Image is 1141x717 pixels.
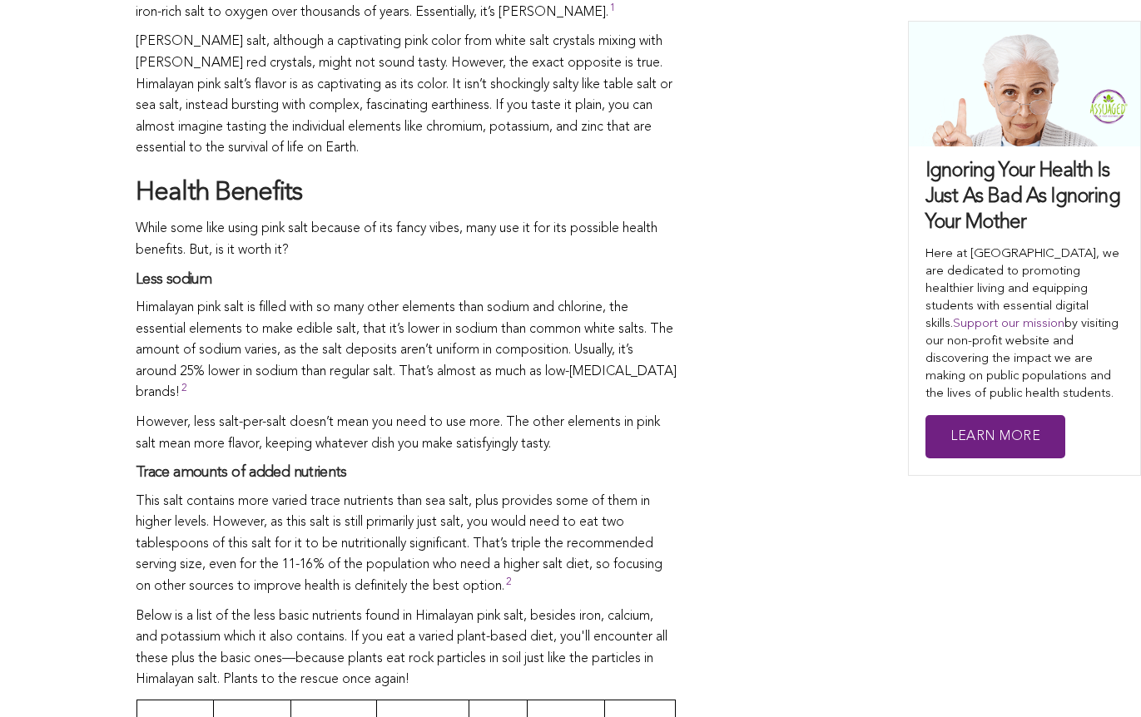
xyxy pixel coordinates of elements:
[610,3,616,22] sup: 1
[925,415,1065,459] a: Learn More
[136,492,677,598] p: This salt contains more varied trace nutrients than sea salt, plus provides some of them in highe...
[136,219,677,261] p: While some like using pink salt because of its fancy vibes, many use it for its possible health b...
[136,32,677,160] p: [PERSON_NAME] salt, although a captivating pink color from white salt crystals mixing with [PERSO...
[506,577,512,596] sup: 2
[136,298,677,404] p: Himalayan pink salt is filled with so many other elements than sodium and chlorine, the essential...
[136,270,677,289] h4: Less sodium
[136,176,677,211] h2: Health Benefits
[136,413,677,455] p: However, less salt-per-salt doesn’t mean you need to use more. The other elements in pink salt me...
[181,383,187,402] sup: 2
[136,606,677,691] p: Below is a list of the less basic nutrients found in Himalayan pink salt, besides iron, calcium, ...
[136,463,677,482] h4: Trace amounts of added nutrients
[1058,637,1141,717] iframe: Chat Widget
